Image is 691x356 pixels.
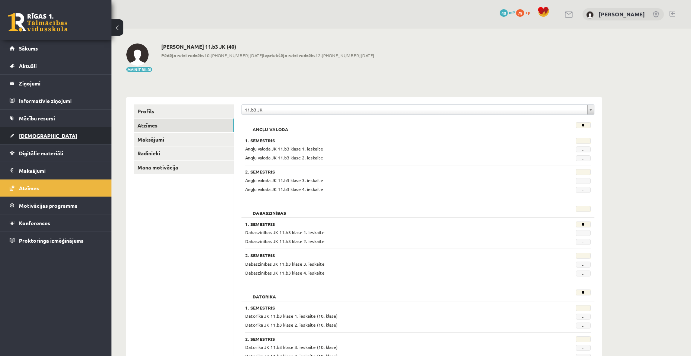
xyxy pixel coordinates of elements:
[10,214,102,232] a: Konferences
[134,161,234,174] a: Mana motivācija
[245,155,323,161] span: Angļu valoda JK 11.b3 klase 2. ieskaite
[134,146,234,160] a: Radinieki
[586,11,594,19] img: Kristaps Zomerfelds
[245,253,531,258] h3: 2. Semestris
[245,305,531,310] h3: 1. Semestris
[576,323,591,329] span: -
[134,104,234,118] a: Profils
[576,239,591,245] span: -
[10,75,102,92] a: Ziņojumi
[516,9,534,15] a: 79 xp
[576,146,591,152] span: -
[576,314,591,320] span: -
[242,105,594,114] a: 11.b3 JK
[245,105,584,114] span: 11.b3 JK
[245,261,325,267] span: Dabaszinības JK 11.b3 klase 3. ieskaite
[245,177,323,183] span: Angļu valoda JK 11.b3 klase 3. ieskaite
[161,52,374,59] span: 10:[PHONE_NUMBER][DATE] 12:[PHONE_NUMBER][DATE]
[598,10,645,18] a: [PERSON_NAME]
[245,336,531,342] h3: 2. Semestris
[19,45,38,52] span: Sākums
[10,197,102,214] a: Motivācijas programma
[10,145,102,162] a: Digitālie materiāli
[19,62,37,69] span: Aktuāli
[245,229,325,235] span: Dabaszinības JK 11.b3 klase 1. ieskaite
[10,57,102,74] a: Aktuāli
[245,169,531,174] h3: 2. Semestris
[576,155,591,161] span: -
[245,313,338,319] span: Datorika JK 11.b3 klase 1. ieskaite (10. klase)
[134,133,234,146] a: Maksājumi
[19,162,102,179] legend: Maksājumi
[245,122,296,130] h2: Angļu valoda
[263,52,315,58] b: Iepriekšējo reizi redzēts
[19,75,102,92] legend: Ziņojumi
[576,262,591,268] span: -
[245,238,325,244] span: Dabaszinības JK 11.b3 klase 2. ieskaite
[245,270,325,276] span: Dabaszinības JK 11.b3 klase 4. ieskaite
[516,9,524,17] span: 79
[161,43,374,50] h2: [PERSON_NAME] 11.b3 JK (40)
[134,119,234,132] a: Atzīmes
[245,322,338,328] span: Datorika JK 11.b3 klase 2. ieskaite (10. klase)
[576,178,591,184] span: -
[245,146,323,152] span: Angļu valoda JK 11.b3 klase 1. ieskaite
[500,9,515,15] a: 40 mP
[525,9,530,15] span: xp
[10,127,102,144] a: [DEMOGRAPHIC_DATA]
[19,202,78,209] span: Motivācijas programma
[8,13,68,32] a: Rīgas 1. Tālmācības vidusskola
[19,185,39,191] span: Atzīmes
[576,271,591,276] span: -
[10,232,102,249] a: Proktoringa izmēģinājums
[245,138,531,143] h3: 1. Semestris
[10,179,102,197] a: Atzīmes
[509,9,515,15] span: mP
[19,92,102,109] legend: Informatīvie ziņojumi
[245,186,323,192] span: Angļu valoda JK 11.b3 klase 4. ieskaite
[19,220,50,226] span: Konferences
[576,345,591,351] span: -
[10,92,102,109] a: Informatīvie ziņojumi
[10,110,102,127] a: Mācību resursi
[500,9,508,17] span: 40
[19,115,55,122] span: Mācību resursi
[10,162,102,179] a: Maksājumi
[126,67,152,72] button: Mainīt bildi
[576,187,591,193] span: -
[161,52,204,58] b: Pēdējo reizi redzēts
[576,230,591,236] span: -
[19,150,63,156] span: Digitālie materiāli
[19,132,77,139] span: [DEMOGRAPHIC_DATA]
[245,344,338,350] span: Datorika JK 11.b3 klase 3. ieskaite (10. klase)
[10,40,102,57] a: Sākums
[126,43,149,66] img: Kristaps Zomerfelds
[245,289,283,297] h2: Datorika
[245,206,293,213] h2: Dabaszinības
[19,237,84,244] span: Proktoringa izmēģinājums
[245,221,531,227] h3: 1. Semestris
